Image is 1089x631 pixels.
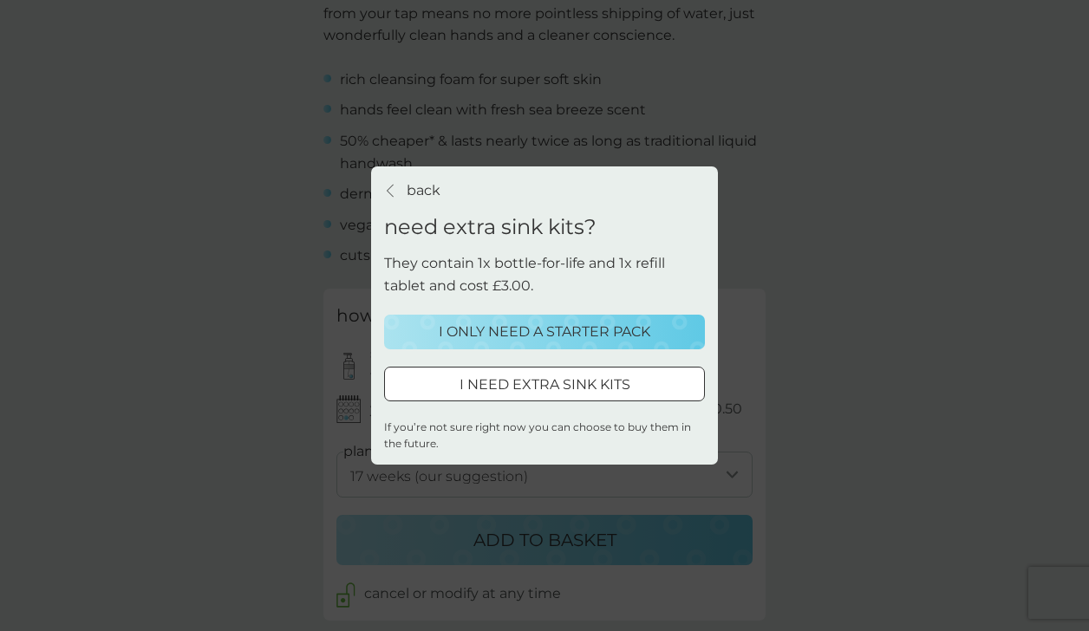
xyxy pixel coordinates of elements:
[407,179,440,202] p: back
[460,374,630,396] p: I NEED EXTRA SINK KITS
[439,321,650,343] p: I ONLY NEED A STARTER PACK
[384,419,705,452] p: If you’re not sure right now you can choose to buy them in the future.
[384,215,597,240] h2: need extra sink kits?
[384,367,705,401] button: I NEED EXTRA SINK KITS
[384,315,705,349] button: I ONLY NEED A STARTER PACK
[384,252,705,296] p: They contain 1x bottle-for-life and 1x refill tablet and cost £3.00.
